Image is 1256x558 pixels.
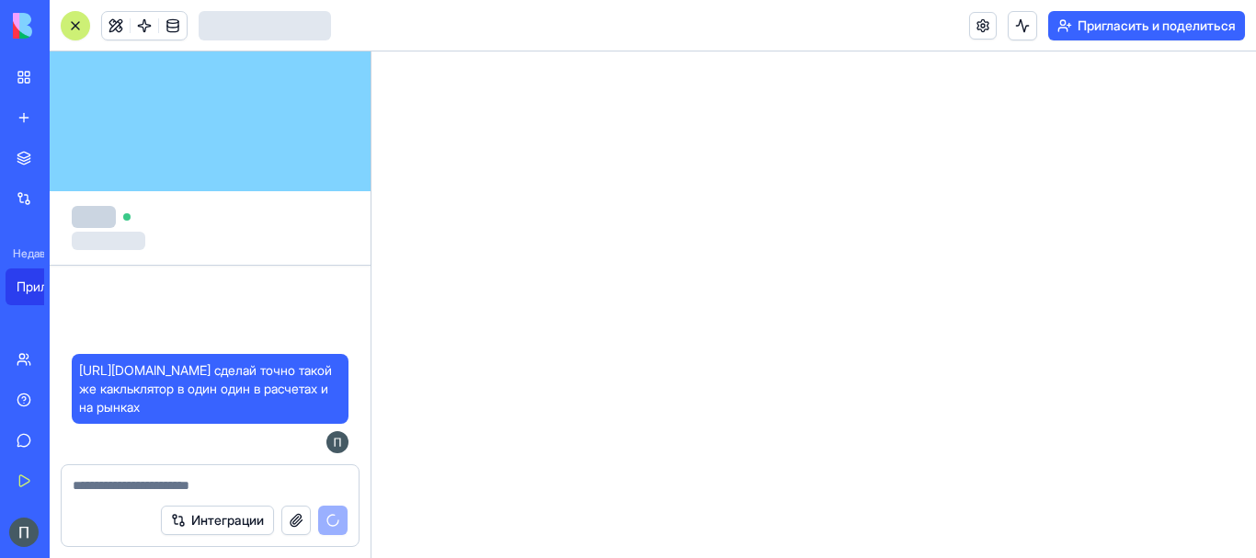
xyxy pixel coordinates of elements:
[13,246,64,260] font: Недавний
[6,268,79,305] a: Приложение без названия
[326,431,348,453] img: ACg8ocLYZcniSWS0r62NJVWN7tHTynQltOzJu0IC1lgS5uJIfDJ60Q=s96-c
[1048,11,1245,40] button: Пригласить и поделиться
[17,279,177,294] font: Приложение без названия
[13,13,127,39] img: логотип
[9,518,39,547] img: ACg8ocLYZcniSWS0r62NJVWN7tHTynQltOzJu0IC1lgS5uJIfDJ60Q=s96-c
[161,506,274,535] button: Интеграции
[79,362,332,415] font: [URL][DOMAIN_NAME] сделай точно такой же какльклятор в один один в расчетах и ​​на рынках
[191,512,264,528] font: Интеграции
[1078,17,1236,33] font: Пригласить и поделиться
